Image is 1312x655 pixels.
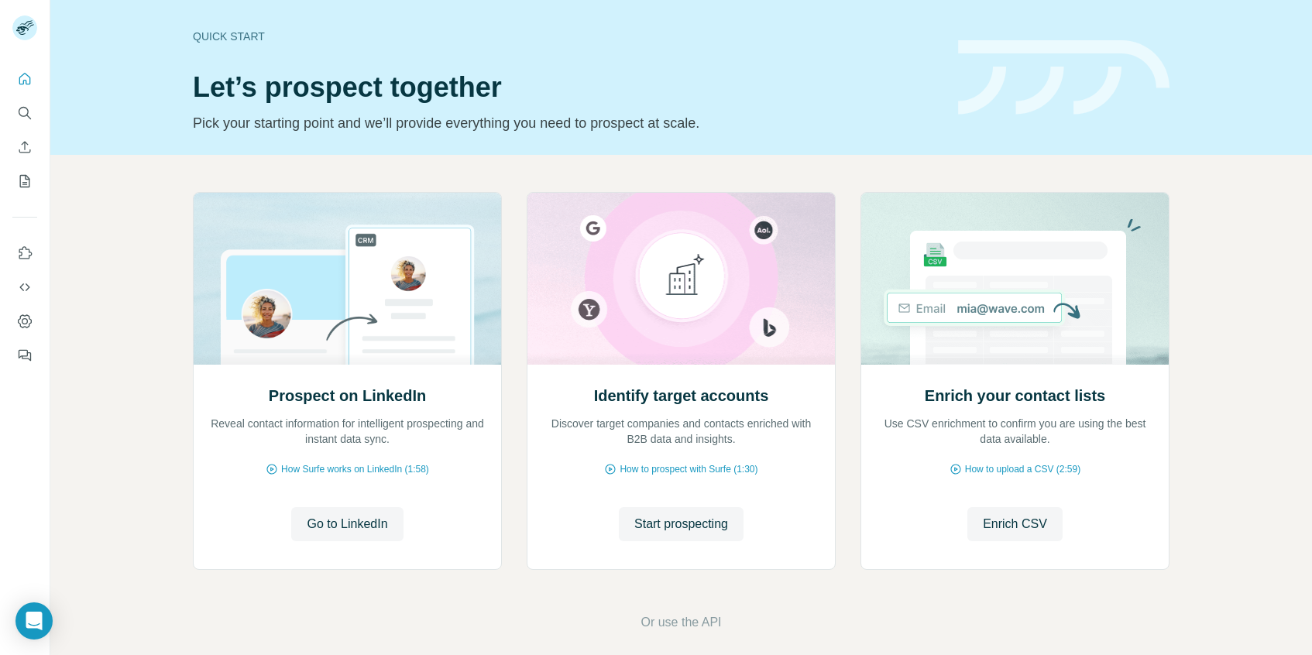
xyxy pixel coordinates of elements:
[12,65,37,93] button: Quick start
[193,29,939,44] div: Quick start
[543,416,819,447] p: Discover target companies and contacts enriched with B2B data and insights.
[965,462,1080,476] span: How to upload a CSV (2:59)
[634,515,728,533] span: Start prospecting
[291,507,403,541] button: Go to LinkedIn
[594,385,769,406] h2: Identify target accounts
[12,167,37,195] button: My lists
[958,40,1169,115] img: banner
[281,462,429,476] span: How Surfe works on LinkedIn (1:58)
[12,133,37,161] button: Enrich CSV
[12,273,37,301] button: Use Surfe API
[12,307,37,335] button: Dashboard
[620,462,757,476] span: How to prospect with Surfe (1:30)
[12,99,37,127] button: Search
[209,416,486,447] p: Reveal contact information for intelligent prospecting and instant data sync.
[983,515,1047,533] span: Enrich CSV
[967,507,1063,541] button: Enrich CSV
[12,341,37,369] button: Feedback
[269,385,426,406] h2: Prospect on LinkedIn
[860,193,1169,365] img: Enrich your contact lists
[877,416,1153,447] p: Use CSV enrichment to confirm you are using the best data available.
[307,515,387,533] span: Go to LinkedIn
[12,239,37,267] button: Use Surfe on LinkedIn
[193,112,939,134] p: Pick your starting point and we’ll provide everything you need to prospect at scale.
[619,507,744,541] button: Start prospecting
[193,72,939,103] h1: Let’s prospect together
[925,385,1105,406] h2: Enrich your contact lists
[15,602,53,640] div: Open Intercom Messenger
[193,193,502,365] img: Prospect on LinkedIn
[527,193,836,365] img: Identify target accounts
[641,613,721,632] button: Or use the API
